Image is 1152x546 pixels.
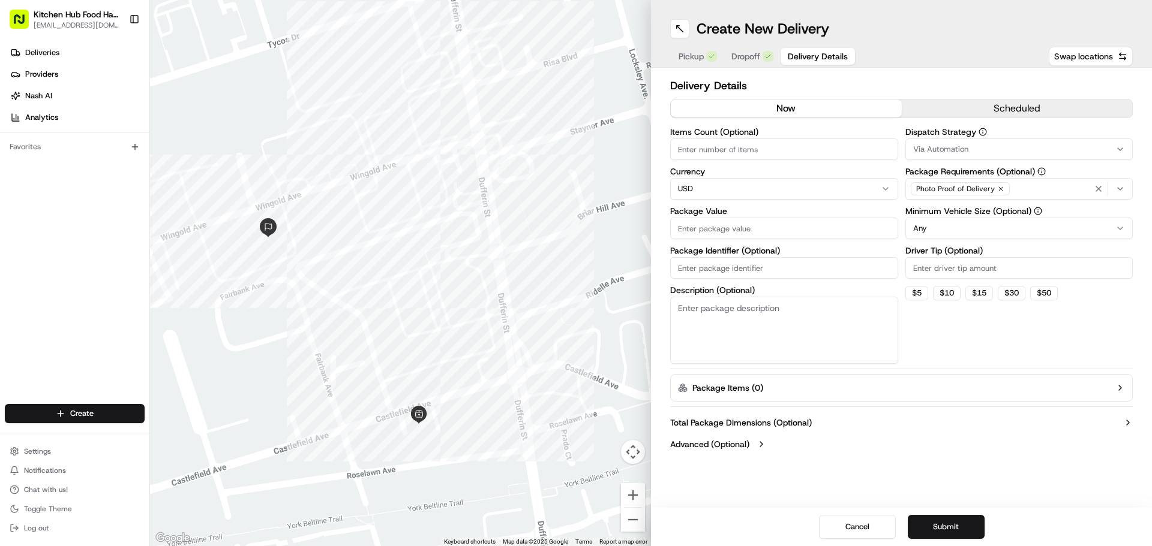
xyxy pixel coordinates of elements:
span: Delivery Details [788,50,848,62]
button: Log out [5,520,145,536]
button: $15 [965,286,993,300]
button: Total Package Dimensions (Optional) [670,417,1133,429]
button: Kitchen Hub Food Hall - Support Office[EMAIL_ADDRESS][DOMAIN_NAME] [5,5,124,34]
a: Analytics [5,108,149,127]
span: Knowledge Base [24,268,92,280]
span: Deliveries [25,47,59,58]
a: 📗Knowledge Base [7,263,97,285]
button: $30 [998,286,1025,300]
div: 💻 [101,269,111,279]
input: Enter package value [670,218,898,239]
button: Zoom in [621,483,645,507]
button: Submit [908,515,985,539]
button: now [671,99,902,117]
div: Start new chat [54,114,197,126]
button: Cancel [819,515,896,539]
input: Clear [31,77,198,90]
button: Zoom out [621,508,645,532]
button: Dispatch Strategy [979,128,987,136]
label: Dispatch Strategy [905,128,1133,136]
span: Via Automation [913,144,968,155]
button: $10 [933,286,961,300]
span: [DATE] [40,186,64,195]
button: Notifications [5,462,145,479]
img: 1736555255976-a54dd68f-1ca7-489b-9aae-adbdc363a1c4 [12,114,34,136]
span: Nash AI [25,91,52,101]
label: Items Count (Optional) [670,128,898,136]
button: Swap locations [1049,47,1133,66]
button: Chat with us! [5,481,145,498]
span: Providers [25,69,58,80]
span: [DATE] [40,218,64,228]
div: 📗 [12,269,22,279]
a: Providers [5,65,149,84]
button: $50 [1030,286,1058,300]
button: [EMAIL_ADDRESS][DOMAIN_NAME] [34,20,119,30]
button: $5 [905,286,928,300]
span: Toggle Theme [24,504,72,514]
h2: Delivery Details [670,77,1133,94]
button: Settings [5,443,145,460]
label: Driver Tip (Optional) [905,246,1133,255]
span: Pylon [119,297,145,306]
label: Package Requirements (Optional) [905,167,1133,176]
label: Currency [670,167,898,176]
label: Advanced (Optional) [670,438,749,450]
img: Google [153,530,193,546]
span: Map data ©2025 Google [503,538,568,545]
span: Create [70,408,94,419]
h1: Create New Delivery [697,19,829,38]
a: Open this area in Google Maps (opens a new window) [153,530,193,546]
button: Advanced (Optional) [670,438,1133,450]
label: Minimum Vehicle Size (Optional) [905,207,1133,215]
input: Enter number of items [670,138,898,160]
label: Package Identifier (Optional) [670,246,898,255]
span: Pickup [679,50,704,62]
img: Nash [12,12,36,36]
label: Description (Optional) [670,286,898,294]
button: Toggle Theme [5,500,145,517]
button: Via Automation [905,138,1133,160]
img: 9188753566659_6852d8bf1fb38e338040_72.png [25,114,47,136]
span: Chat with us! [24,485,68,494]
div: We're available if you need us! [54,126,165,136]
button: Map camera controls [621,440,645,464]
label: Package Value [670,207,898,215]
a: Terms (opens in new tab) [575,538,592,545]
p: Welcome 👋 [12,48,218,67]
a: Deliveries [5,43,149,62]
button: Package Items (0) [670,374,1133,402]
button: Create [5,404,145,423]
button: See all [186,153,218,168]
input: Enter package identifier [670,257,898,279]
div: Favorites [5,137,145,156]
span: Settings [24,447,51,456]
span: Dropoff [731,50,760,62]
button: Photo Proof of Delivery [905,178,1133,200]
span: Swap locations [1054,50,1113,62]
button: Start new chat [204,118,218,132]
button: scheduled [902,99,1133,117]
input: Enter driver tip amount [905,257,1133,279]
span: Notifications [24,466,66,475]
label: Total Package Dimensions (Optional) [670,417,812,429]
button: Package Requirements (Optional) [1037,167,1046,176]
a: Powered byPylon [85,297,145,306]
div: Past conversations [12,156,80,165]
span: Analytics [25,112,58,123]
span: Log out [24,523,49,533]
span: API Documentation [113,268,193,280]
button: Keyboard shortcuts [444,538,496,546]
label: Package Items ( 0 ) [692,382,763,394]
button: Kitchen Hub Food Hall - Support Office [34,8,119,20]
button: Minimum Vehicle Size (Optional) [1034,207,1042,215]
a: Nash AI [5,86,149,105]
span: Photo Proof of Delivery [916,184,995,194]
a: Report a map error [599,538,647,545]
a: 💻API Documentation [97,263,197,285]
